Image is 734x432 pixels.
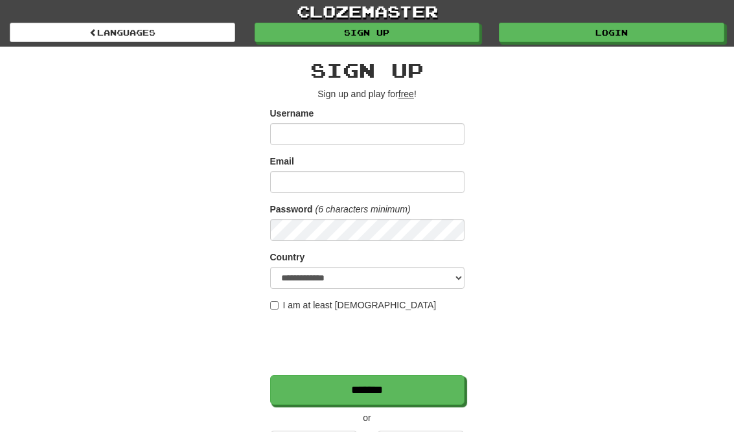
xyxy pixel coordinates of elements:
a: Languages [10,23,235,42]
p: Sign up and play for ! [270,87,464,100]
p: or [270,411,464,424]
label: Country [270,251,305,264]
label: Email [270,155,294,168]
h2: Sign up [270,60,464,81]
label: Password [270,203,313,216]
input: I am at least [DEMOGRAPHIC_DATA] [270,301,279,310]
u: free [398,89,414,99]
em: (6 characters minimum) [315,204,411,214]
a: Sign up [255,23,480,42]
a: Login [499,23,724,42]
label: I am at least [DEMOGRAPHIC_DATA] [270,299,437,312]
iframe: reCAPTCHA [270,318,467,369]
label: Username [270,107,314,120]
